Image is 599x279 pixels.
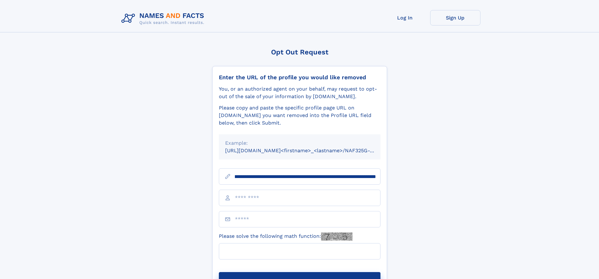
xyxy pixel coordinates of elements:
[225,139,374,147] div: Example:
[219,104,380,127] div: Please copy and paste the specific profile page URL on [DOMAIN_NAME] you want removed into the Pr...
[219,232,352,241] label: Please solve the following math function:
[119,10,209,27] img: Logo Names and Facts
[430,10,480,25] a: Sign Up
[380,10,430,25] a: Log In
[212,48,387,56] div: Opt Out Request
[225,148,392,153] small: [URL][DOMAIN_NAME]<firstname>_<lastname>/NAF325G-xxxxxxxx
[219,74,380,81] div: Enter the URL of the profile you would like removed
[219,85,380,100] div: You, or an authorized agent on your behalf, may request to opt-out of the sale of your informatio...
